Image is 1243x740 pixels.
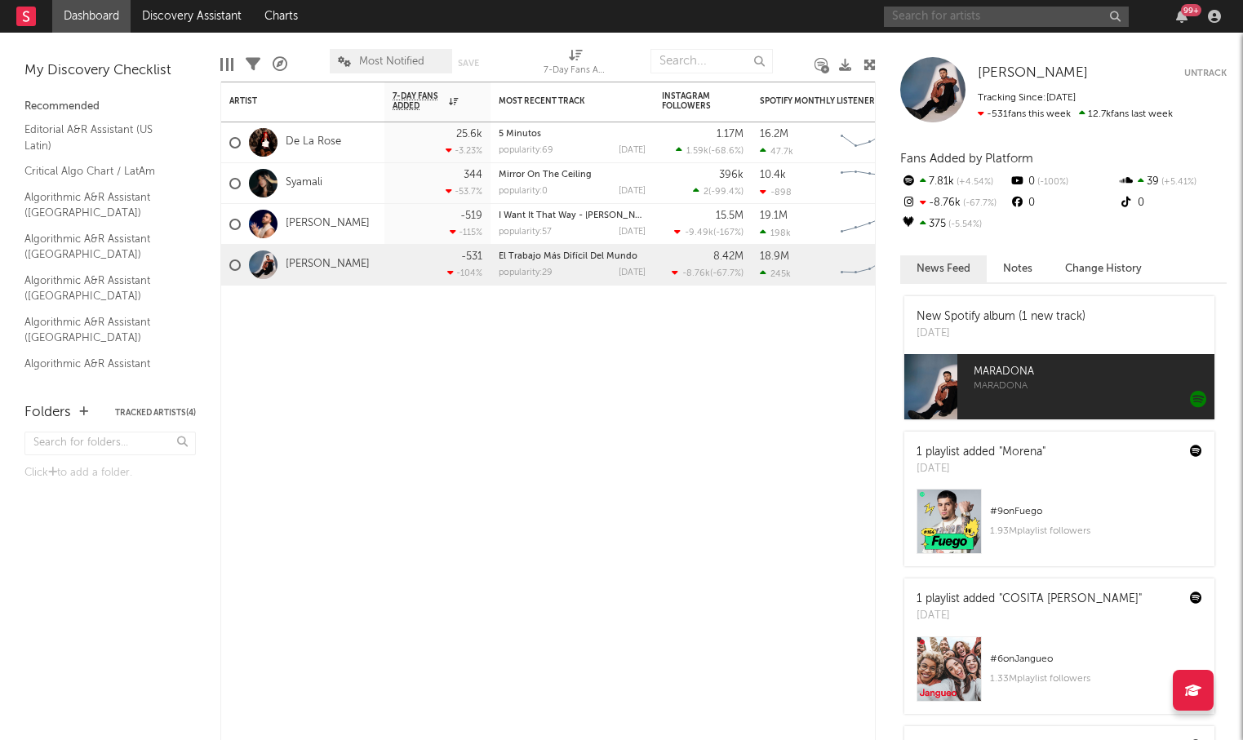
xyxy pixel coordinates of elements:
[461,251,482,262] div: -531
[999,593,1142,605] a: "COSITA [PERSON_NAME]"
[974,362,1214,382] span: MARADONA
[24,463,196,483] div: Click to add a folder.
[499,228,552,237] div: popularity: 57
[685,228,713,237] span: -9.49k
[978,93,1076,103] span: Tracking Since: [DATE]
[760,187,792,197] div: -898
[760,268,791,279] div: 245k
[662,91,719,111] div: Instagram Followers
[1118,193,1227,214] div: 0
[990,669,1202,689] div: 1.33M playlist followers
[713,269,741,278] span: -67.7 %
[711,188,741,197] span: -99.4 %
[900,153,1033,165] span: Fans Added by Platform
[833,122,907,163] svg: Chart title
[987,255,1049,282] button: Notes
[760,96,882,106] div: Spotify Monthly Listeners
[446,186,482,197] div: -53.7 %
[999,446,1045,458] a: "Morena"
[499,211,646,220] div: I Want It That Way - KARYO Remix
[499,187,548,196] div: popularity: 0
[24,272,180,305] a: Algorithmic A&R Assistant ([GEOGRAPHIC_DATA])
[446,145,482,156] div: -3.23 %
[917,308,1085,326] div: New Spotify album (1 new track)
[682,269,710,278] span: -8.76k
[1159,178,1196,187] span: +5.41 %
[961,199,997,208] span: -67.7 %
[24,97,196,117] div: Recommended
[24,313,180,347] a: Algorithmic A&R Assistant ([GEOGRAPHIC_DATA])
[978,66,1088,80] span: [PERSON_NAME]
[460,210,482,221] div: -519
[704,188,708,197] span: 2
[676,145,744,156] div: ( )
[900,214,1009,235] div: 375
[717,129,744,140] div: 1.17M
[450,227,482,237] div: -115 %
[1035,178,1068,187] span: -100 %
[900,171,1009,193] div: 7.81k
[24,188,180,222] a: Algorithmic A&R Assistant ([GEOGRAPHIC_DATA])
[719,170,744,180] div: 396k
[619,268,646,277] div: [DATE]
[286,176,322,190] a: Syamali
[760,146,793,157] div: 47.7k
[619,146,646,155] div: [DATE]
[1049,255,1158,282] button: Change History
[884,7,1129,27] input: Search for artists
[650,49,773,73] input: Search...
[833,163,907,204] svg: Chart title
[286,258,370,272] a: [PERSON_NAME]
[499,130,541,139] a: 5 Minutos
[24,121,180,154] a: Editorial A&R Assistant (US Latin)
[686,147,708,156] span: 1.59k
[499,130,646,139] div: 5 Minutos
[393,91,445,111] span: 7-Day Fans Added
[447,268,482,278] div: -104 %
[499,171,646,179] div: Mirror On The Ceiling
[716,228,741,237] span: -167 %
[760,210,788,221] div: 19.1M
[499,268,553,277] div: popularity: 29
[499,146,553,155] div: popularity: 69
[711,147,741,156] span: -68.6 %
[220,41,233,88] div: Edit Columns
[359,56,424,67] span: Most Notified
[917,608,1142,624] div: [DATE]
[917,444,1045,461] div: 1 playlist added
[24,162,180,180] a: Critical Algo Chart / LatAm
[544,61,609,81] div: 7-Day Fans Added (7-Day Fans Added)
[990,649,1202,669] div: # 6 on Jangueo
[760,228,791,238] div: 198k
[990,521,1202,541] div: 1.93M playlist followers
[693,186,744,197] div: ( )
[246,41,260,88] div: Filters
[917,591,1142,608] div: 1 playlist added
[1181,4,1201,16] div: 99 +
[499,252,637,261] a: El Trabajo Más Difícil Del Mundo
[499,252,646,261] div: El Trabajo Más Difícil Del Mundo
[1176,10,1188,23] button: 99+
[1009,193,1117,214] div: 0
[713,251,744,262] div: 8.42M
[499,96,621,106] div: Most Recent Track
[619,228,646,237] div: [DATE]
[499,211,685,220] a: I Want It That Way - [PERSON_NAME] Remix
[833,204,907,245] svg: Chart title
[760,251,789,262] div: 18.9M
[900,255,987,282] button: News Feed
[24,432,196,455] input: Search for folders...
[458,59,479,68] button: Save
[544,41,609,88] div: 7-Day Fans Added (7-Day Fans Added)
[978,65,1088,82] a: [PERSON_NAME]
[229,96,352,106] div: Artist
[619,187,646,196] div: [DATE]
[946,220,982,229] span: -5.54 %
[1009,171,1117,193] div: 0
[24,61,196,81] div: My Discovery Checklist
[273,41,287,88] div: A&R Pipeline
[904,636,1214,714] a: #6onJangueo1.33Mplaylist followers
[24,355,180,388] a: Algorithmic A&R Assistant ([GEOGRAPHIC_DATA])
[115,409,196,417] button: Tracked Artists(4)
[760,129,788,140] div: 16.2M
